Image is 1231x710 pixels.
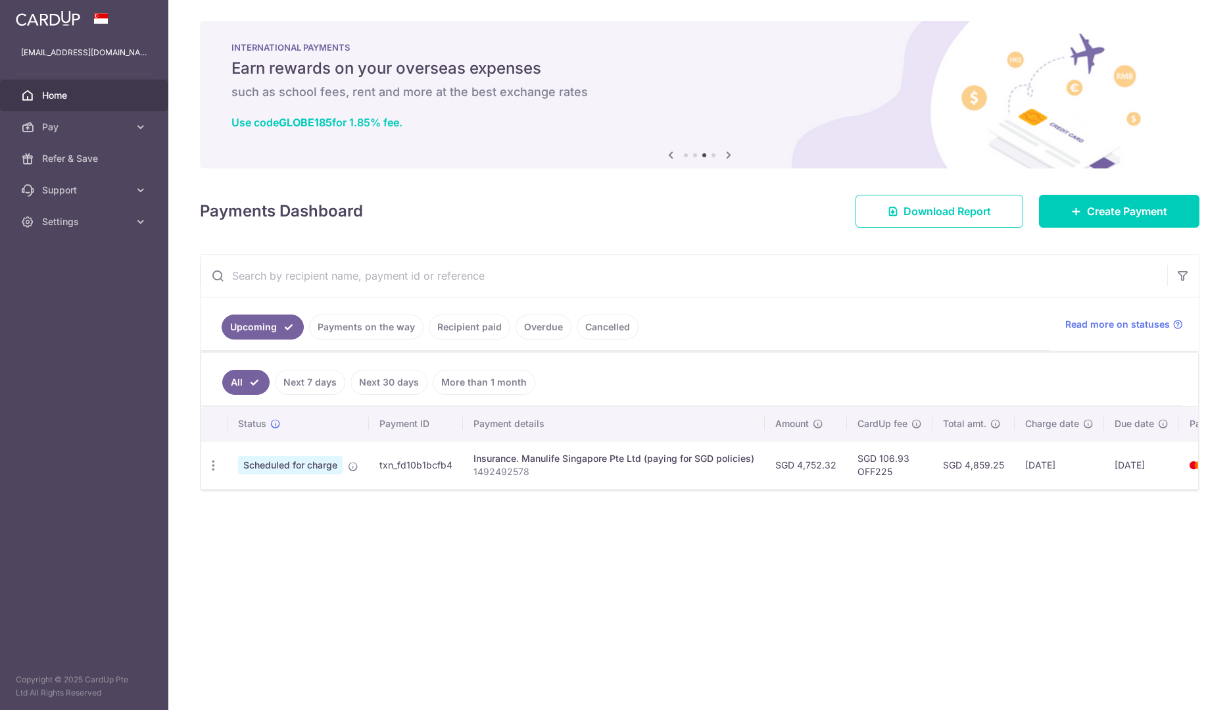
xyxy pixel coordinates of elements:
a: Recipient paid [429,315,510,340]
iframe: Opens a widget where you can find more information [1147,671,1218,703]
span: Charge date [1025,417,1079,430]
span: Status [238,417,266,430]
div: Insurance. Manulife Singapore Pte Ltd (paying for SGD policies) [473,452,754,465]
span: Download Report [904,203,991,219]
span: Read more on statuses [1065,318,1170,331]
span: Support [42,184,129,197]
span: Due date [1115,417,1154,430]
span: Home [42,89,129,102]
a: All [222,370,270,395]
td: txn_fd10b1bcfb4 [369,441,463,489]
p: [EMAIL_ADDRESS][DOMAIN_NAME] [21,46,147,59]
td: [DATE] [1104,441,1179,489]
span: Settings [42,215,129,228]
span: Scheduled for charge [238,456,343,474]
p: 1492492578 [473,465,754,478]
th: Payment ID [369,407,463,441]
input: Search by recipient name, payment id or reference [201,255,1167,297]
span: Amount [775,417,809,430]
a: More than 1 month [433,370,535,395]
span: Total amt. [943,417,986,430]
a: Use codeGLOBE185for 1.85% fee. [231,116,402,129]
p: INTERNATIONAL PAYMENTS [231,42,1168,53]
a: Payments on the way [309,315,423,340]
a: Download Report [856,195,1023,228]
span: Pay [42,120,129,134]
h6: such as school fees, rent and more at the best exchange rates [231,84,1168,100]
img: CardUp [16,11,80,26]
h5: Earn rewards on your overseas expenses [231,58,1168,79]
span: Create Payment [1087,203,1167,219]
img: International Payment Banner [200,21,1199,168]
b: GLOBE185 [279,116,332,129]
a: Read more on statuses [1065,318,1183,331]
span: CardUp fee [857,417,907,430]
a: Upcoming [222,315,304,340]
td: SGD 106.93 OFF225 [847,441,932,489]
td: SGD 4,859.25 [932,441,1015,489]
a: Next 7 days [275,370,345,395]
a: Overdue [516,315,571,340]
img: Bank Card [1183,457,1209,473]
th: Payment details [463,407,765,441]
a: Create Payment [1039,195,1199,228]
a: Cancelled [577,315,639,340]
td: SGD 4,752.32 [765,441,847,489]
td: [DATE] [1015,441,1104,489]
span: Refer & Save [42,152,129,165]
h4: Payments Dashboard [200,199,363,223]
a: Next 30 days [350,370,427,395]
